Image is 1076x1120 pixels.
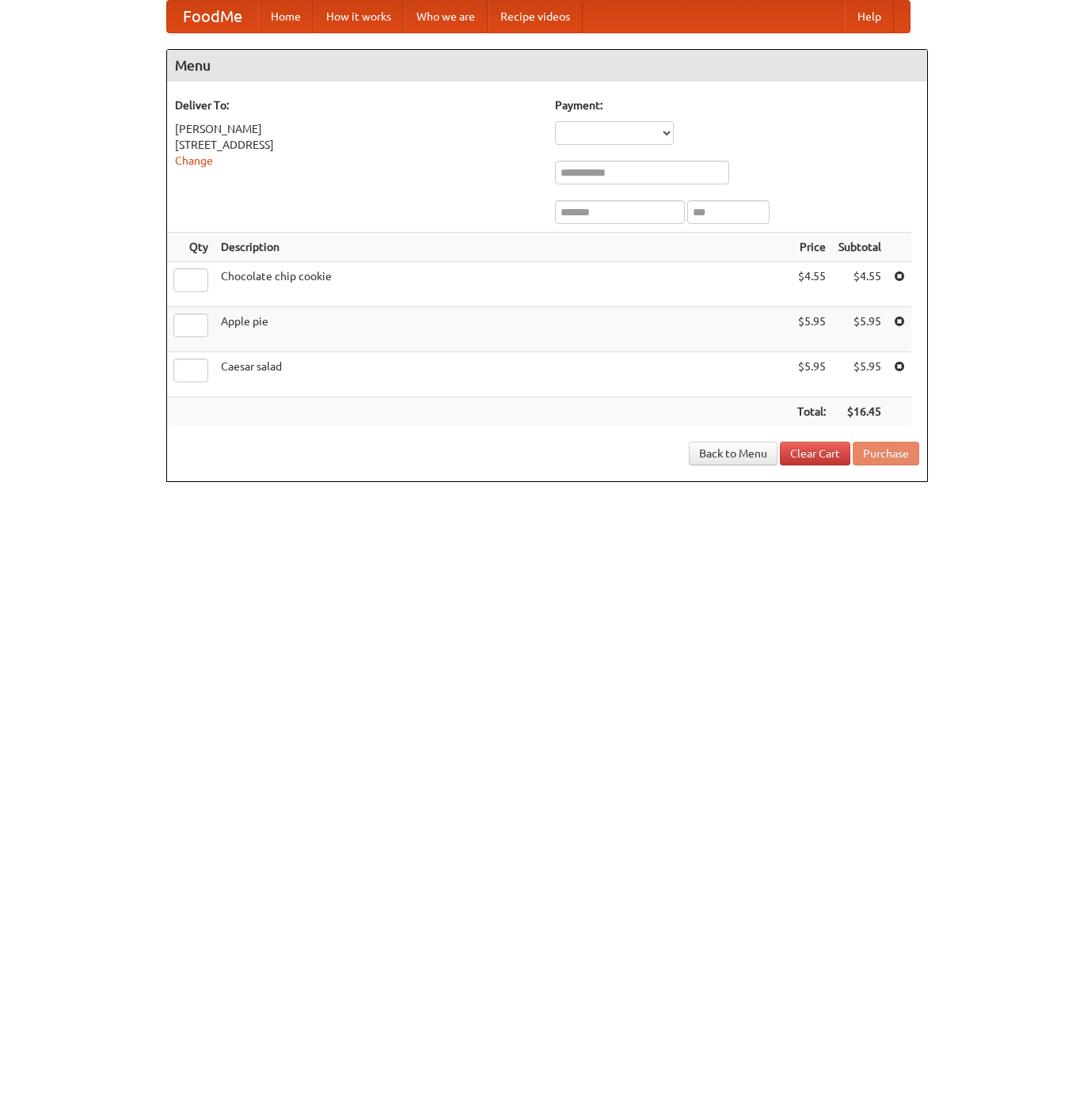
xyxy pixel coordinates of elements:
[780,442,850,465] a: Clear Cart
[175,137,539,153] div: [STREET_ADDRESS]
[167,1,258,32] a: FoodMe
[791,307,832,352] td: $5.95
[488,1,583,32] a: Recipe videos
[791,262,832,307] td: $4.55
[215,307,791,352] td: Apple pie
[175,154,213,167] a: Change
[258,1,314,32] a: Home
[404,1,488,32] a: Who we are
[215,233,791,262] th: Description
[215,352,791,397] td: Caesar salad
[832,352,888,397] td: $5.95
[853,442,919,465] button: Purchase
[832,307,888,352] td: $5.95
[175,97,539,113] h5: Deliver To:
[832,233,888,262] th: Subtotal
[167,233,215,262] th: Qty
[215,262,791,307] td: Chocolate chip cookie
[555,97,919,113] h5: Payment:
[791,233,832,262] th: Price
[167,50,927,82] h4: Menu
[791,397,832,427] th: Total:
[832,397,888,427] th: $16.45
[845,1,894,32] a: Help
[689,442,778,465] a: Back to Menu
[791,352,832,397] td: $5.95
[832,262,888,307] td: $4.55
[175,121,539,137] div: [PERSON_NAME]
[314,1,404,32] a: How it works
